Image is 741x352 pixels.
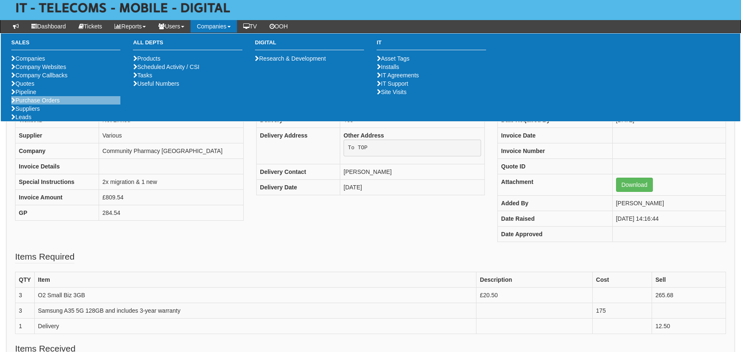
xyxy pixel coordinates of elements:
a: Company Callbacks [11,72,68,79]
a: Quotes [11,80,34,87]
th: Delivery Date [256,179,340,195]
th: Invoice Amount [15,190,99,205]
pre: To TOP [344,140,481,156]
a: Dashboard [25,20,72,33]
th: QTY [15,272,35,288]
th: Sell [652,272,726,288]
td: £809.54 [99,190,244,205]
th: Added By [497,196,612,211]
td: O2 Small Biz 3GB [34,288,476,303]
a: Leads [11,114,31,120]
th: Company [15,143,99,159]
th: GP [15,205,99,221]
a: Company Websites [11,64,66,70]
legend: Items Required [15,250,74,263]
td: 3 [15,303,35,319]
h3: Sales [11,40,120,50]
a: Installs [377,64,399,70]
h3: All Depts [133,40,242,50]
td: [DATE] [340,179,484,195]
a: Site Visits [377,89,406,95]
a: Purchase Orders [11,97,60,104]
td: [PERSON_NAME] [340,164,484,179]
a: Tickets [72,20,109,33]
h3: Digital [255,40,364,50]
h3: IT [377,40,486,50]
a: IT Agreements [377,72,419,79]
th: Invoice Date [497,128,612,143]
a: Companies [191,20,237,33]
a: IT Support [377,80,408,87]
td: 265.68 [652,288,726,303]
td: 284.54 [99,205,244,221]
a: OOH [263,20,294,33]
th: Invoice Number [497,143,612,159]
a: Pipeline [11,89,36,95]
th: Delivery Contact [256,164,340,179]
a: Useful Numbers [133,80,179,87]
th: Special Instructions [15,174,99,190]
th: Date Raised [497,211,612,227]
td: 1 [15,319,35,334]
td: 2x migration & 1 new [99,174,244,190]
td: £20.50 [476,288,593,303]
th: Delivery Address [256,128,340,164]
td: 175 [593,303,652,319]
a: Users [152,20,191,33]
th: Quote ID [497,159,612,174]
a: TV [237,20,263,33]
th: Description [476,272,593,288]
th: Supplier [15,128,99,143]
b: Other Address [344,132,384,139]
a: Companies [11,55,45,62]
td: Various [99,128,244,143]
th: Cost [593,272,652,288]
td: 12.50 [652,319,726,334]
a: Tasks [133,72,152,79]
td: [PERSON_NAME] [612,196,726,211]
a: Download [616,178,653,192]
a: Asset Tags [377,55,409,62]
td: Delivery [34,319,476,334]
td: Samsung A35 5G 128GB and includes 3-year warranty [34,303,476,319]
a: Research & Development [255,55,326,62]
a: Suppliers [11,105,40,112]
a: Scheduled Activity / CSI [133,64,199,70]
a: Products [133,55,160,62]
th: Item [34,272,476,288]
td: 3 [15,288,35,303]
th: Date Approved [497,227,612,242]
td: [DATE] 14:16:44 [612,211,726,227]
th: Invoice Details [15,159,99,174]
a: Reports [108,20,152,33]
td: Community Pharmacy [GEOGRAPHIC_DATA] [99,143,244,159]
th: Attachment [497,174,612,196]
